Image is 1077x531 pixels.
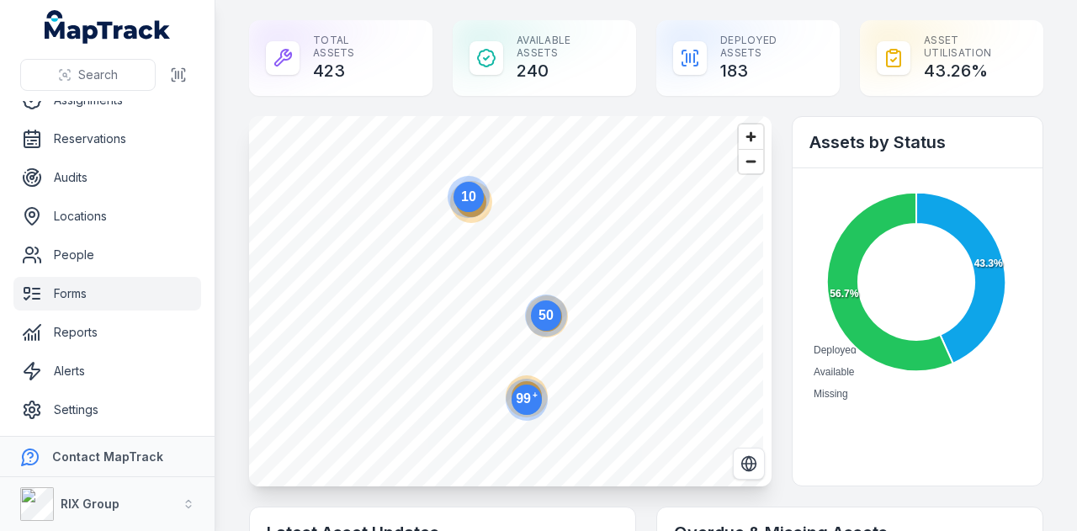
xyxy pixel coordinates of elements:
[78,66,118,83] span: Search
[739,149,763,173] button: Zoom out
[13,354,201,388] a: Alerts
[13,393,201,427] a: Settings
[13,238,201,272] a: People
[733,448,765,480] button: Switch to Satellite View
[13,199,201,233] a: Locations
[52,449,163,464] strong: Contact MapTrack
[61,496,119,511] strong: RIX Group
[533,390,538,400] tspan: +
[516,390,538,406] text: 99
[809,130,1026,154] h2: Assets by Status
[13,277,201,311] a: Forms
[461,189,476,204] text: 10
[13,161,201,194] a: Audits
[538,308,554,322] text: 50
[45,10,171,44] a: MapTrack
[814,344,857,356] span: Deployed
[13,122,201,156] a: Reservations
[20,59,156,91] button: Search
[814,366,854,378] span: Available
[814,388,848,400] span: Missing
[249,116,763,486] canvas: Map
[13,316,201,349] a: Reports
[739,125,763,149] button: Zoom in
